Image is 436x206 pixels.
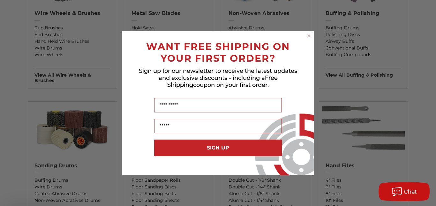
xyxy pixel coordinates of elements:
[167,74,278,88] span: Free Shipping
[146,41,290,64] span: WANT FREE SHIPPING ON YOUR FIRST ORDER?
[139,67,297,88] span: Sign up for our newsletter to receive the latest updates and exclusive discounts - including a co...
[154,140,282,156] button: SIGN UP
[379,182,430,201] button: Chat
[306,33,312,39] button: Close dialog
[154,119,282,133] input: Email
[404,189,417,195] span: Chat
